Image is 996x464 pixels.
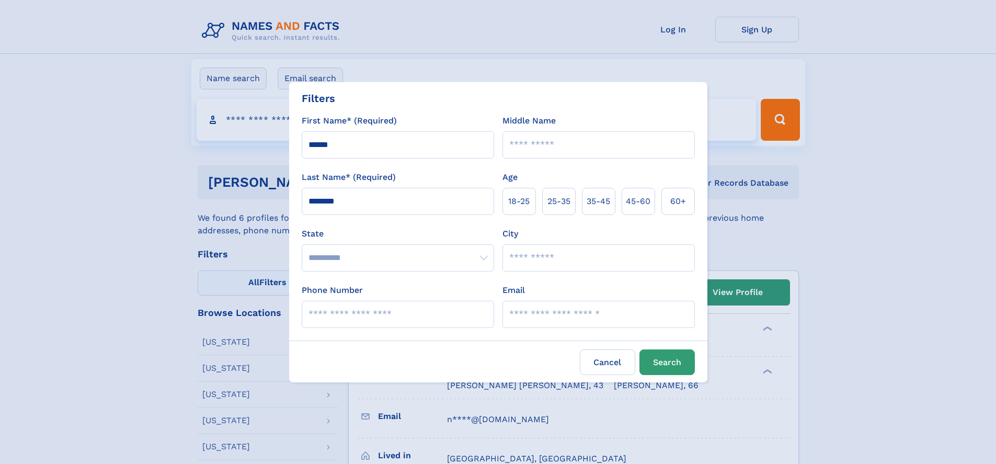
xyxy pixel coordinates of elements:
[639,349,695,375] button: Search
[502,228,518,240] label: City
[547,195,570,208] span: 25‑35
[302,284,363,297] label: Phone Number
[502,171,518,184] label: Age
[302,171,396,184] label: Last Name* (Required)
[302,90,335,106] div: Filters
[626,195,650,208] span: 45‑60
[580,349,635,375] label: Cancel
[302,228,494,240] label: State
[302,115,397,127] label: First Name* (Required)
[502,115,556,127] label: Middle Name
[587,195,610,208] span: 35‑45
[670,195,686,208] span: 60+
[508,195,530,208] span: 18‑25
[502,284,525,297] label: Email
